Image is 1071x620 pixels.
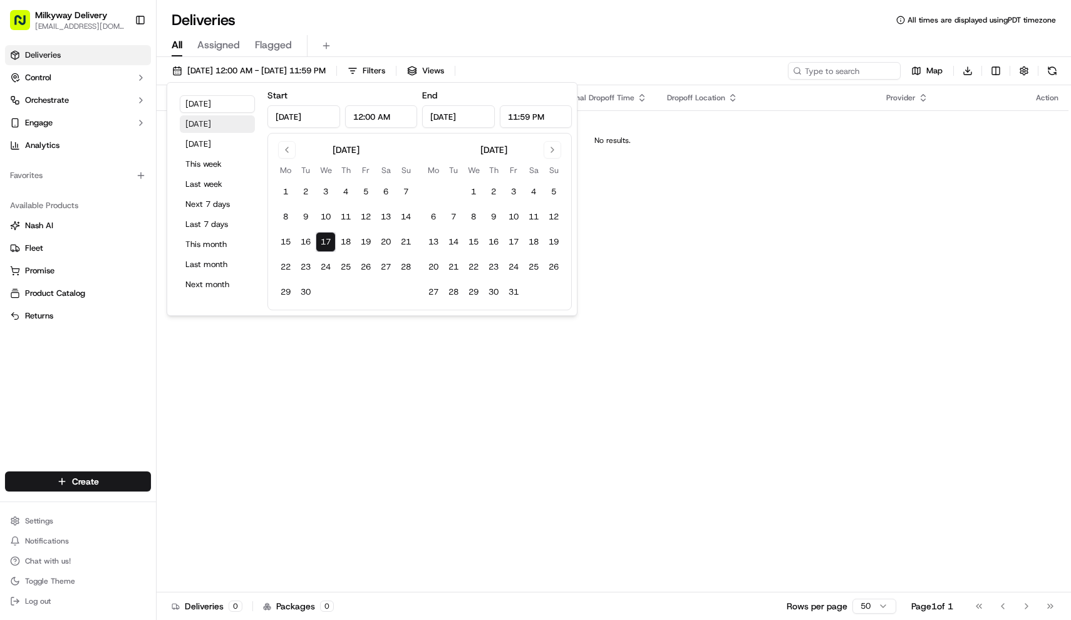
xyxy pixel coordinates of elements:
[101,275,206,298] a: 💻API Documentation
[886,93,916,103] span: Provider
[423,164,443,177] th: Monday
[13,281,23,292] div: 📗
[194,160,228,176] button: See all
[10,265,146,276] a: Promise
[118,280,201,293] span: API Documentation
[5,68,151,88] button: Control
[356,232,376,252] button: 19
[336,257,356,277] button: 25
[180,155,255,173] button: This week
[26,120,49,142] img: 8571987876998_91fb9ceb93ad5c398215_72.jpg
[25,140,59,151] span: Analytics
[316,207,336,227] button: 10
[197,38,240,53] span: Assigned
[180,135,255,153] button: [DATE]
[908,15,1056,25] span: All times are displayed using PDT timezone
[333,144,360,156] div: [DATE]
[443,232,463,252] button: 14
[180,196,255,213] button: Next 7 days
[544,257,564,277] button: 26
[25,280,96,293] span: Knowledge Base
[5,113,151,133] button: Engage
[25,596,51,606] span: Log out
[296,182,316,202] button: 2
[5,90,151,110] button: Orchestrate
[229,601,242,612] div: 0
[213,123,228,139] button: Start new chat
[1043,62,1061,80] button: Refresh
[504,207,524,227] button: 10
[5,471,151,491] button: Create
[423,282,443,302] button: 27
[1036,93,1058,103] div: Action
[356,182,376,202] button: 5
[316,257,336,277] button: 24
[25,72,51,83] span: Control
[25,536,69,546] span: Notifications
[5,166,151,186] div: Favorites
[5,261,151,281] button: Promise
[906,62,948,80] button: Map
[376,182,396,202] button: 6
[484,164,504,177] th: Thursday
[316,164,336,177] th: Wednesday
[484,207,504,227] button: 9
[504,182,524,202] button: 3
[524,232,544,252] button: 18
[25,288,85,299] span: Product Catalog
[463,207,484,227] button: 8
[296,207,316,227] button: 9
[320,601,334,612] div: 0
[356,164,376,177] th: Friday
[167,62,331,80] button: [DATE] 12:00 AM - [DATE] 11:59 PM
[276,257,296,277] button: 22
[25,220,53,231] span: Nash AI
[13,13,38,38] img: Nash
[5,196,151,216] div: Available Products
[422,105,495,128] input: Date
[255,38,292,53] span: Flagged
[788,62,901,80] input: Type to search
[25,265,54,276] span: Promise
[463,232,484,252] button: 15
[5,552,151,570] button: Chat with us!
[396,164,416,177] th: Sunday
[396,232,416,252] button: 21
[187,65,326,76] span: [DATE] 12:00 AM - [DATE] 11:59 PM
[356,257,376,277] button: 26
[5,512,151,530] button: Settings
[25,310,53,322] span: Returns
[422,65,444,76] span: Views
[172,38,182,53] span: All
[500,105,572,128] input: Time
[35,9,107,21] span: Milkyway Delivery
[463,257,484,277] button: 22
[25,95,69,106] span: Orchestrate
[267,90,287,101] label: Start
[463,182,484,202] button: 1
[524,257,544,277] button: 25
[88,310,152,320] a: Powered byPylon
[25,50,61,61] span: Deliveries
[544,141,561,159] button: Go to next month
[423,232,443,252] button: 13
[276,282,296,302] button: 29
[172,10,235,30] h1: Deliveries
[396,257,416,277] button: 28
[278,141,296,159] button: Go to previous month
[276,232,296,252] button: 15
[5,238,151,258] button: Fleet
[504,282,524,302] button: 31
[336,207,356,227] button: 11
[926,65,943,76] span: Map
[13,50,228,70] p: Welcome 👋
[376,232,396,252] button: 20
[13,120,35,142] img: 1736555255976-a54dd68f-1ca7-489b-9aae-adbdc363a1c4
[463,164,484,177] th: Wednesday
[13,163,84,173] div: Past conversations
[25,576,75,586] span: Toggle Theme
[504,257,524,277] button: 24
[10,288,146,299] a: Product Catalog
[5,5,130,35] button: Milkyway Delivery[EMAIL_ADDRESS][DOMAIN_NAME]
[336,164,356,177] th: Thursday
